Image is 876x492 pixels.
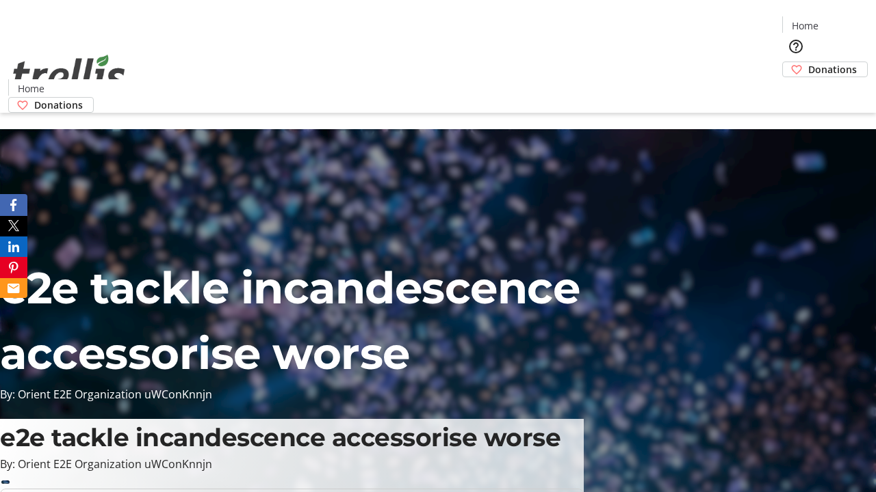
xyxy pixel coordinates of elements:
[792,18,819,33] span: Home
[808,62,857,77] span: Donations
[782,61,868,77] a: Donations
[8,40,130,108] img: Orient E2E Organization uWConKnnjn's Logo
[782,77,810,105] button: Cart
[34,98,83,112] span: Donations
[9,81,53,96] a: Home
[783,18,827,33] a: Home
[18,81,44,96] span: Home
[782,33,810,60] button: Help
[8,97,94,113] a: Donations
